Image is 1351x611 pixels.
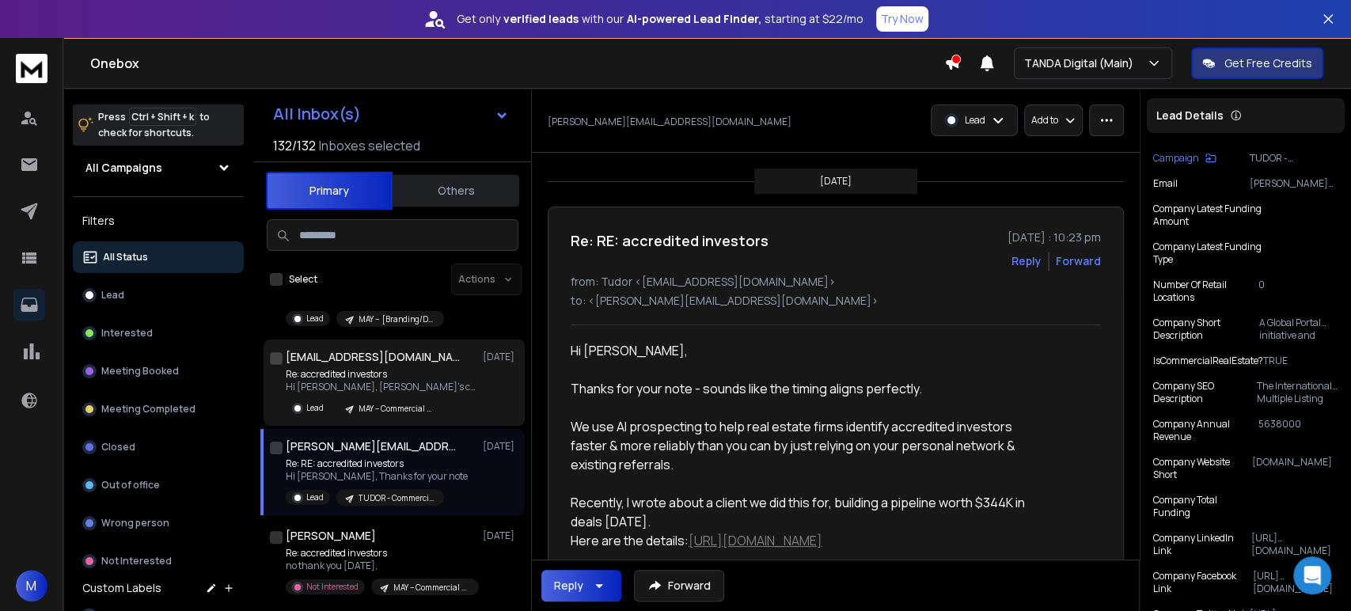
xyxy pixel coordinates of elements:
p: [PERSON_NAME][EMAIL_ADDRESS][DOMAIN_NAME] [1250,177,1338,190]
p: 5638000 [1258,418,1338,443]
p: Company SEO Description [1153,380,1257,405]
p: [DATE] [483,440,518,453]
p: Closed [101,441,135,454]
p: Meeting Completed [101,403,195,416]
p: 0 [1258,279,1338,304]
p: Company LinkedIn Link [1153,532,1251,557]
div: Open Intercom Messenger [1293,556,1331,594]
p: Lead [306,491,324,503]
p: Email [1153,177,1178,190]
h1: Onebox [90,54,944,73]
p: Lead [965,114,985,127]
p: Re: accredited investors [286,368,476,381]
div: Recently, I wrote about a client we did this for, building a pipeline worth $344K in deals [DATE]. [571,493,1033,531]
p: Re: RE: accredited investors [286,457,468,470]
p: Press to check for shortcuts. [98,109,210,141]
p: [DATE] [483,351,518,363]
p: Company Annual Revenue [1153,418,1258,443]
button: Primary [266,172,393,210]
div: Thanks for your note - sounds like the timing aligns perfectly. [571,379,1033,417]
p: Not Interested [101,555,172,567]
p: Not Interested [306,581,359,593]
p: A Global Portal initiative and membership products platform with a unique proprietary brand in th... [1259,317,1338,342]
button: Others [393,173,519,208]
p: Campaign [1153,152,1199,165]
p: TUDOR - Commercial Real Estate | [GEOGRAPHIC_DATA] | 8-50 [359,492,435,504]
button: Out of office [73,469,244,501]
p: TANDA Digital (Main) [1024,55,1140,71]
p: Try Now [881,11,924,27]
h1: [PERSON_NAME][EMAIL_ADDRESS][DOMAIN_NAME] [286,438,460,454]
p: Add to [1031,114,1058,127]
p: Hi [PERSON_NAME], [PERSON_NAME]’s calendar tends to [286,381,476,393]
h1: Re: RE: accredited investors [571,230,768,252]
h3: Custom Labels [82,580,161,596]
button: Try Now [876,6,928,32]
div: Here are the details: [571,531,1033,569]
button: Closed [73,431,244,463]
h1: All Campaigns [85,160,162,176]
button: Reply [541,570,621,602]
button: Interested [73,317,244,349]
p: MAY – Commercial Real Estate | [GEOGRAPHIC_DATA] [393,582,469,594]
p: [DATE] [483,529,518,542]
h3: Inboxes selected [319,136,420,155]
button: Meeting Booked [73,355,244,387]
p: Get only with our starting at $22/mo [457,11,863,27]
p: isCommercialRealEstate? [1153,355,1263,367]
h1: [EMAIL_ADDRESS][DOMAIN_NAME] [286,349,460,365]
button: Wrong person [73,507,244,539]
p: Hi [PERSON_NAME], Thanks for your note [286,470,468,483]
p: [DATE] : 10:23 pm [1008,230,1101,245]
strong: verified leads [503,11,579,27]
p: [DATE] [820,175,852,188]
p: Company Website Short [1153,456,1252,481]
p: TRUE [1263,355,1338,367]
h3: Filters [73,210,244,232]
p: Meeting Booked [101,365,179,378]
a: [URL][DOMAIN_NAME] [689,532,822,549]
p: Company Total Funding [1153,494,1253,519]
p: Company Latest Funding Type [1153,241,1263,266]
button: Meeting Completed [73,393,244,425]
p: Lead Details [1156,108,1224,123]
label: Select [289,273,317,286]
p: Re: accredited investors [286,547,476,560]
p: Interested [101,327,153,340]
button: Campaign [1153,152,1216,165]
p: [PERSON_NAME][EMAIL_ADDRESS][DOMAIN_NAME] [548,116,791,128]
p: from: Tudor <[EMAIL_ADDRESS][DOMAIN_NAME]> [571,274,1101,290]
div: Reply [554,578,583,594]
span: Ctrl + Shift + k [129,108,196,126]
img: logo [16,54,47,83]
button: All Campaigns [73,152,244,184]
p: MAY – Commercial Real Estate | [GEOGRAPHIC_DATA] [359,403,435,415]
p: The International Multiple Listing Service (IMLS) is created by Brokers for Brokers. Our purpose ... [1257,380,1338,405]
p: Out of office [101,479,160,491]
strong: AI-powered Lead Finder, [627,11,761,27]
button: Forward [634,570,724,602]
button: All Status [73,241,244,273]
p: Lead [101,289,124,302]
p: Lead [306,313,324,324]
div: Forward [1056,253,1101,269]
p: Number of Retail Locations [1153,279,1258,304]
p: Wrong person [101,517,169,529]
p: MAY – [Branding/Design] | [[GEOGRAPHIC_DATA]] | [Founder] | [2-50] | [Case Study] | [[DATE]] | [T... [359,313,435,325]
p: Company Short Description [1153,317,1259,342]
p: All Status [103,251,148,264]
p: to: <[PERSON_NAME][EMAIL_ADDRESS][DOMAIN_NAME]> [571,293,1101,309]
button: All Inbox(s) [260,98,522,130]
button: Get Free Credits [1191,47,1323,79]
p: [DOMAIN_NAME] [1252,456,1338,481]
p: TUDOR - Commercial Real Estate | [GEOGRAPHIC_DATA] | 8-50 [1250,152,1338,165]
button: M [16,570,47,602]
p: no thank you [DATE], [286,560,476,572]
p: [URL][DOMAIN_NAME] [1253,570,1338,595]
h1: All Inbox(s) [273,106,361,122]
button: Lead [73,279,244,311]
p: Company Latest Funding Amount [1153,203,1269,228]
p: [URL][DOMAIN_NAME] [1251,532,1338,557]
